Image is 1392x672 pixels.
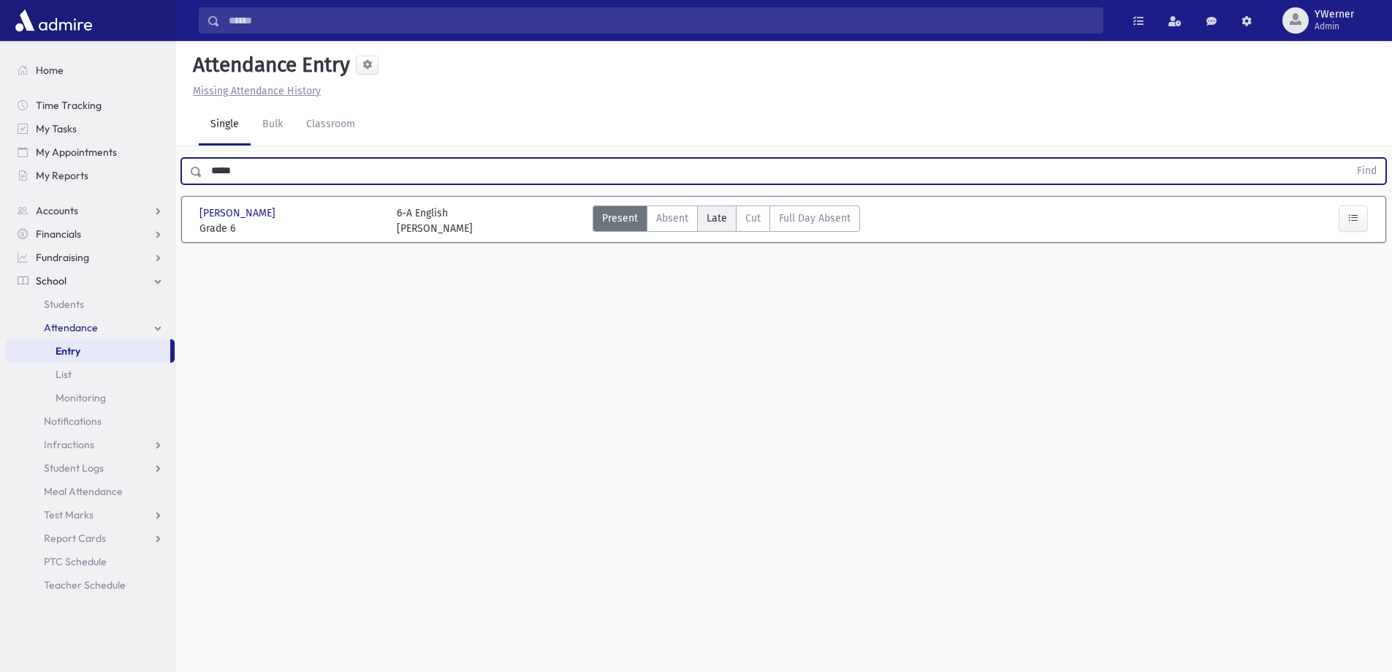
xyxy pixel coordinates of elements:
[36,227,81,241] span: Financials
[6,550,175,573] a: PTC Schedule
[656,211,688,226] span: Absent
[6,526,175,550] a: Report Cards
[6,339,170,363] a: Entry
[1315,20,1354,32] span: Admin
[6,246,175,269] a: Fundraising
[779,211,851,226] span: Full Day Absent
[6,199,175,222] a: Accounts
[6,140,175,164] a: My Appointments
[6,58,175,82] a: Home
[36,169,88,182] span: My Reports
[12,6,96,35] img: AdmirePro
[1348,159,1385,184] button: Find
[44,485,123,498] span: Meal Attendance
[36,146,117,159] span: My Appointments
[6,409,175,433] a: Notifications
[199,205,278,221] span: [PERSON_NAME]
[199,105,251,146] a: Single
[193,85,321,97] u: Missing Attendance History
[707,211,727,226] span: Late
[6,456,175,480] a: Student Logs
[397,205,473,236] div: 6-A English [PERSON_NAME]
[56,344,80,358] span: Entry
[56,368,72,381] span: List
[44,321,98,334] span: Attendance
[36,274,66,287] span: School
[294,105,367,146] a: Classroom
[44,578,126,592] span: Teacher Schedule
[44,532,106,545] span: Report Cards
[187,85,321,97] a: Missing Attendance History
[6,363,175,386] a: List
[36,251,89,264] span: Fundraising
[6,316,175,339] a: Attendance
[56,391,106,404] span: Monitoring
[36,204,78,217] span: Accounts
[6,164,175,187] a: My Reports
[6,269,175,292] a: School
[36,122,77,135] span: My Tasks
[44,555,107,568] span: PTC Schedule
[44,415,102,428] span: Notifications
[6,433,175,456] a: Infractions
[251,105,294,146] a: Bulk
[220,7,1103,34] input: Search
[44,438,94,451] span: Infractions
[602,211,638,226] span: Present
[1315,9,1354,20] span: YWerner
[199,221,382,236] span: Grade 6
[745,211,761,226] span: Cut
[6,94,175,117] a: Time Tracking
[6,292,175,316] a: Students
[36,64,64,77] span: Home
[44,508,94,521] span: Test Marks
[6,503,175,526] a: Test Marks
[187,53,350,78] h5: Attendance Entry
[593,205,860,236] div: AttTypes
[6,117,175,140] a: My Tasks
[36,99,102,112] span: Time Tracking
[6,480,175,503] a: Meal Attendance
[44,298,84,311] span: Students
[6,222,175,246] a: Financials
[44,461,104,475] span: Student Logs
[6,573,175,597] a: Teacher Schedule
[6,386,175,409] a: Monitoring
